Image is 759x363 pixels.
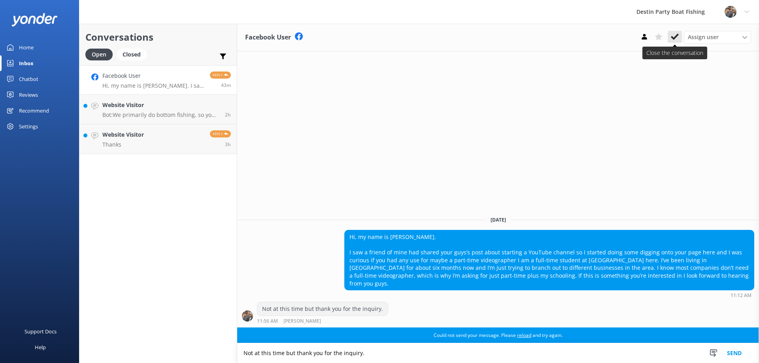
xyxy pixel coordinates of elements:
p: Thanks [102,141,144,148]
span: 11:12am 18-Aug-2025 (UTC -05:00) America/Cancun [221,82,231,88]
div: Closed [117,49,147,60]
h2: Conversations [85,30,231,45]
button: Send [719,343,749,363]
strong: 11:12 AM [731,293,751,298]
div: Support Docs [25,324,57,339]
p: Hi, my name is [PERSON_NAME]. I saw a friend of mine had shared your guys’s post about starting a... [102,82,204,89]
span: [DATE] [486,216,511,223]
span: Reply [210,71,231,79]
div: Hi, my name is [PERSON_NAME]. I saw a friend of mine had shared your guys’s post about starting a... [345,230,754,290]
div: 11:12am 18-Aug-2025 (UTC -05:00) America/Cancun [344,292,754,298]
div: Settings [19,118,38,134]
div: Could not send your message. Please and try again. [237,327,759,343]
img: yonder-white-logo.png [12,13,57,26]
a: Website VisitorThanksReply3h [79,124,237,154]
div: Not at this time but thank you for the inquiry. [257,302,388,316]
div: Open [85,49,113,60]
div: 11:56am 18-Aug-2025 (UTC -05:00) America/Cancun [257,318,388,324]
a: Website VisitorBot:We primarily do bottom fishing, so you can expect to catch snapper, grouper, t... [79,95,237,124]
span: Reply [210,130,231,137]
div: Reviews [19,87,38,103]
span: 08:19am 18-Aug-2025 (UTC -05:00) America/Cancun [225,141,231,148]
span: 09:21am 18-Aug-2025 (UTC -05:00) America/Cancun [225,111,231,118]
h4: Website Visitor [102,130,144,139]
div: Help [35,339,46,355]
strong: 11:56 AM [257,319,278,324]
div: Home [19,39,34,55]
span: Assign user [688,33,719,41]
a: Open [85,50,117,58]
a: reload [517,332,531,339]
textarea: Not at this time but thank you for the inquiry. [237,343,759,363]
a: Closed [117,50,151,58]
h4: Website Visitor [102,101,219,109]
div: Assign User [684,31,751,43]
a: Facebook UserHi, my name is [PERSON_NAME]. I saw a friend of mine had shared your guys’s post abo... [79,65,237,95]
p: Bot: We primarily do bottom fishing, so you can expect to catch snapper, grouper, triggerfish, co... [102,111,219,118]
div: Chatbot [19,71,38,87]
h4: Facebook User [102,71,204,80]
div: Inbox [19,55,34,71]
span: [PERSON_NAME] [283,319,321,324]
img: 250-1666038197.jpg [725,6,736,18]
div: Recommend [19,103,49,118]
h3: Facebook User [245,32,291,43]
